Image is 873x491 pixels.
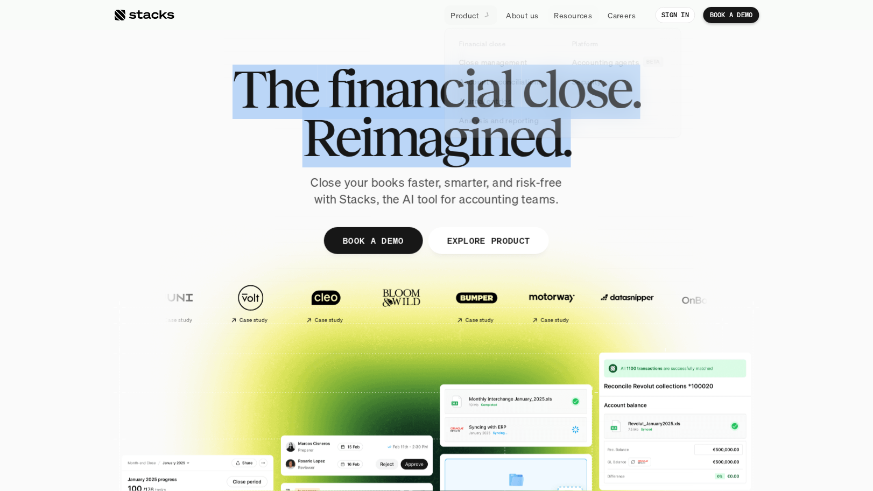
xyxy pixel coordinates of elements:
[233,65,318,113] span: The
[137,279,207,328] a: Case study
[127,249,174,257] a: Privacy Policy
[656,7,696,23] a: SIGN IN
[439,279,509,328] a: Case study
[462,317,491,324] h2: Case study
[447,233,530,248] p: EXPLORE PRODUCT
[538,317,566,324] h2: Case study
[506,10,539,21] p: About us
[554,10,593,21] p: Resources
[514,279,584,328] a: Case study
[703,7,759,23] a: BOOK A DEMO
[213,279,283,328] a: Case study
[236,317,265,324] h2: Case study
[608,10,636,21] p: Careers
[428,227,549,254] a: EXPLORE PRODUCT
[710,11,753,19] p: BOOK A DEMO
[288,279,358,328] a: Case study
[548,5,599,25] a: Resources
[602,5,643,25] a: Careers
[324,227,423,254] a: BOOK A DEMO
[522,65,640,113] span: close.
[312,317,340,324] h2: Case study
[161,317,189,324] h2: Case study
[327,65,513,113] span: financial
[500,5,545,25] a: About us
[662,11,689,19] p: SIGN IN
[302,174,571,208] p: Close your books faster, smarter, and risk-free with Stacks, the AI tool for accounting teams.
[343,233,404,248] p: BOOK A DEMO
[451,10,480,21] p: Product
[302,113,571,162] span: Reimagined.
